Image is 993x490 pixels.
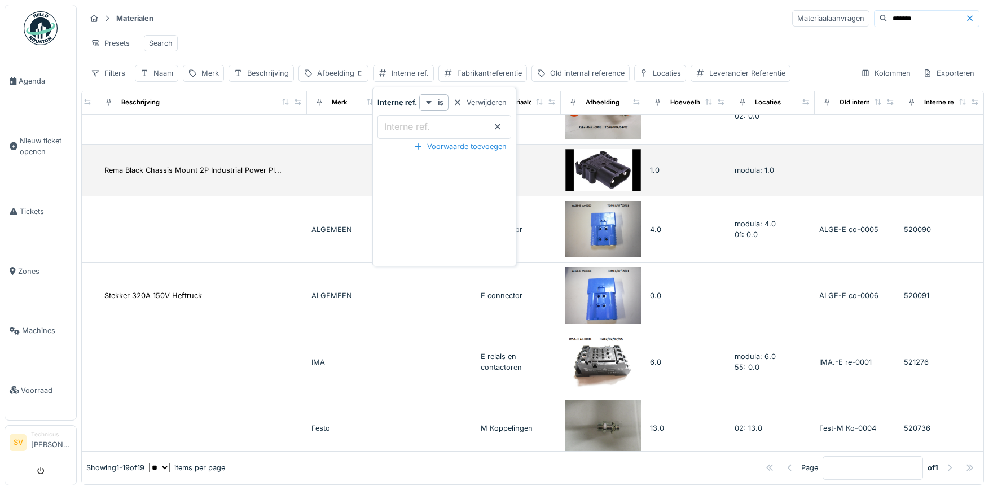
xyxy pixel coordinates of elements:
div: Voorwaarde toevoegen [409,139,511,154]
div: E connector [481,290,556,301]
div: Hoeveelheid [670,98,710,107]
span: modula: 4.0 [735,220,776,228]
div: Verwijderen [449,95,511,110]
span: Tickets [20,206,72,217]
img: Stekker 160A 150V [565,201,641,258]
div: Fest-M Ko-0004 [819,423,895,434]
div: 4.0 [650,224,726,235]
img: Badge_color-CXgf-gQk.svg [24,11,58,45]
div: Presets [86,35,135,51]
strong: of 1 [928,462,938,473]
div: Locaties [755,98,781,107]
div: Festo [311,423,387,434]
div: Locaties [653,68,681,78]
div: E connector [481,224,556,235]
div: Page [801,462,818,473]
div: 521276 [904,357,979,368]
div: M Koppelingen [481,423,556,434]
div: ALGE-E co-0006 [819,290,895,301]
span: 01: 0.0 [735,230,758,239]
div: Afbeelding [317,68,363,78]
div: Naam [153,68,173,78]
label: Interne ref. [382,120,432,133]
div: IMA [311,357,387,368]
span: 02: 13.0 [735,424,762,432]
div: Rema Black Chassis Mount 2P Industrial Power Pl... [104,165,282,176]
div: 520736 [904,423,979,434]
div: Old internal reference [840,98,907,107]
li: SV [10,434,27,451]
span: Machines [22,325,72,336]
div: Beschrijving [247,68,289,78]
strong: Interne ref. [377,97,417,108]
strong: Materialen [112,13,158,24]
img: Stekker 320A 150V heftruck [565,267,641,324]
img: Rema Black Chassis Mount 2P Industrial Power Plug, Rated At 160A, 150 V stekker heftruck [565,149,641,191]
div: 13.0 [650,423,726,434]
img: Stekker relais [565,334,641,391]
div: 1.0 [650,165,726,176]
span: Nieuw ticket openen [20,135,72,157]
div: Technicus [31,430,72,439]
div: Search [149,38,173,49]
span: 55: 0.0 [735,363,759,371]
div: Merk [332,98,347,107]
strong: is [438,97,443,108]
div: ALGEMEEN [311,224,387,235]
span: modula: 6.0 [735,352,776,361]
span: modula: 1.0 [735,166,774,174]
div: Interne ref. [392,68,429,78]
span: Agenda [19,76,72,86]
div: Afbeelding [586,98,619,107]
div: 520090 [904,224,979,235]
div: ALGEMEEN [311,290,387,301]
div: Stekker 320A 150V Heftruck [104,290,202,301]
div: ALGE-E co-0005 [819,224,895,235]
span: Zones [18,266,72,277]
img: Stekker voor snelkoppeling [565,400,641,457]
li: [PERSON_NAME] [31,430,72,454]
div: Kolommen [856,65,916,81]
div: Old internal reference [550,68,625,78]
div: 520091 [904,290,979,301]
div: Filters [86,65,130,81]
div: Materiaalaanvragen [792,10,869,27]
span: Voorraad [21,385,72,396]
div: Interne ref. [924,98,958,107]
div: E relais en contactoren [481,351,556,373]
div: IMA.-E re-0001 [819,357,895,368]
div: Materiaalcategorie [501,98,558,107]
div: Beschrijving [121,98,160,107]
div: Merk [201,68,219,78]
div: 0.0 [650,290,726,301]
div: Fabrikantreferentie [457,68,522,78]
div: Showing 1 - 19 of 19 [86,462,144,473]
div: Exporteren [918,65,979,81]
div: items per page [149,462,225,473]
div: Leverancier Referentie [709,68,785,78]
span: 02: 0.0 [735,112,759,120]
div: 6.0 [650,357,726,368]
